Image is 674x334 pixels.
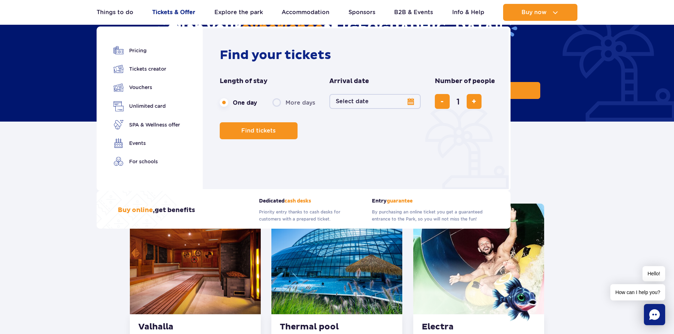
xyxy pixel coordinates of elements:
[114,64,180,74] a: Tickets creator
[114,120,180,130] a: SPA & Wellness offer
[259,198,361,204] strong: Dedicated
[435,94,450,109] button: remove ticket
[114,157,180,166] a: For schools
[372,209,489,223] p: By purchasing an online ticket you get a guaranteed entrance to the Park, so you will not miss th...
[610,284,665,300] span: How can I help you?
[467,94,482,109] button: add ticket
[329,77,369,86] span: Arrival date
[329,94,421,109] button: Select date
[118,206,195,215] h3: , get benefits
[114,46,180,55] a: Pricing
[284,198,311,204] span: cash desks
[220,77,495,139] form: Planning your visit to Park of Poland
[220,77,267,86] span: Length of stay
[450,93,467,110] input: number of tickets
[372,198,489,204] strong: Entry
[114,101,180,111] a: Unlimited card
[272,95,315,110] label: More days
[220,47,495,63] h2: Find your tickets
[259,209,361,223] p: Priority entry thanks to cash desks for customers with a prepared ticket.
[241,128,276,134] span: Find tickets
[348,4,375,21] a: Sponsors
[220,95,257,110] label: One day
[387,198,413,204] span: guarantee
[282,4,329,21] a: Accommodation
[435,77,495,86] span: Number of people
[503,4,577,21] button: Buy now
[452,4,484,21] a: Info & Help
[152,4,195,21] a: Tickets & Offer
[114,82,180,93] a: Vouchers
[522,9,547,16] span: Buy now
[97,4,133,21] a: Things to do
[643,266,665,281] span: Hello!
[644,304,665,325] div: Chat
[394,4,433,21] a: B2B & Events
[114,138,180,148] a: Events
[118,206,153,214] span: Buy online
[214,4,263,21] a: Explore the park
[220,122,298,139] button: Find tickets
